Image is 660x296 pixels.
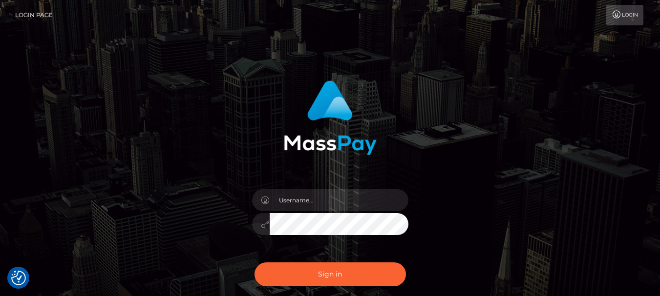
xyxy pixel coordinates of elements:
button: Consent Preferences [11,271,26,285]
a: Login [606,5,643,25]
img: Revisit consent button [11,271,26,285]
a: Login Page [15,5,53,25]
input: Username... [270,189,408,211]
img: MassPay Login [284,80,377,155]
button: Sign in [255,262,406,286]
